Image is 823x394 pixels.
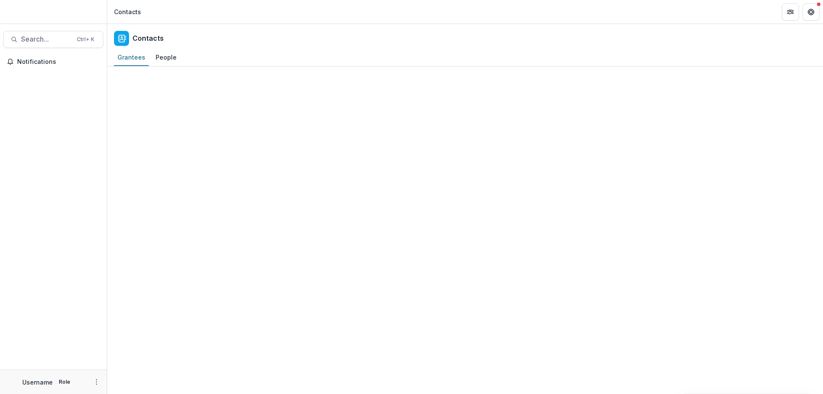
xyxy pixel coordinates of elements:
[91,377,102,387] button: More
[114,51,149,63] div: Grantees
[114,7,141,16] div: Contacts
[17,58,100,66] span: Notifications
[152,49,180,66] a: People
[22,378,53,387] p: Username
[782,3,799,21] button: Partners
[132,34,164,42] h2: Contacts
[3,55,103,69] button: Notifications
[21,35,72,43] span: Search...
[114,49,149,66] a: Grantees
[802,3,820,21] button: Get Help
[3,31,103,48] button: Search...
[56,378,73,386] p: Role
[152,51,180,63] div: People
[75,35,96,44] div: Ctrl + K
[111,6,144,18] nav: breadcrumb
